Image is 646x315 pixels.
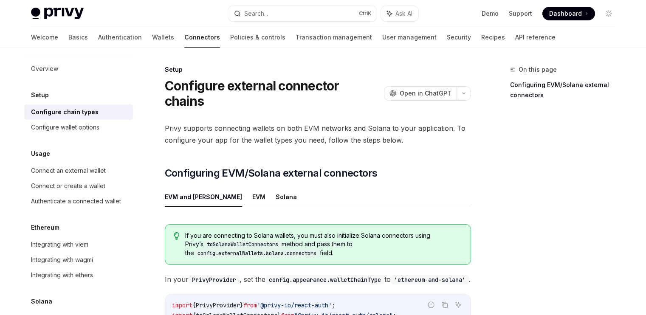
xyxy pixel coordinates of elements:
h1: Configure external connector chains [165,78,381,109]
span: Ask AI [395,9,412,18]
h5: Ethereum [31,222,59,233]
span: import [172,301,192,309]
a: Policies & controls [230,27,285,48]
a: Support [509,9,532,18]
button: Toggle dark mode [602,7,615,20]
button: Ask AI [453,299,464,310]
span: Ctrl K [359,10,372,17]
span: { [192,301,196,309]
a: Integrating with viem [24,237,133,252]
button: Copy the contents from the code block [439,299,450,310]
a: Connect or create a wallet [24,178,133,194]
a: Authenticate a connected wallet [24,194,133,209]
a: Transaction management [296,27,372,48]
span: ; [332,301,335,309]
a: Welcome [31,27,58,48]
span: PrivyProvider [196,301,240,309]
svg: Tip [174,232,180,240]
div: Search... [244,8,268,19]
img: light logo [31,8,84,20]
span: If you are connecting to Solana wallets, you must also initialize Solana connectors using Privy’s... [185,231,462,258]
h5: Usage [31,149,50,159]
div: Integrating with wagmi [31,255,93,265]
span: Configuring EVM/Solana external connectors [165,166,378,180]
a: Configure chain types [24,104,133,120]
span: Open in ChatGPT [400,89,451,98]
span: On this page [519,65,557,75]
a: Authentication [98,27,142,48]
div: Integrating with ethers [31,270,93,280]
a: Demo [482,9,499,18]
button: EVM and [PERSON_NAME] [165,187,242,207]
span: from [243,301,257,309]
a: Security [447,27,471,48]
div: Integrating with viem [31,239,88,250]
a: Configuring EVM/Solana external connectors [510,78,622,102]
code: config.appearance.walletChainType [265,275,384,284]
button: Ask AI [381,6,418,21]
a: Connectors [184,27,220,48]
a: Recipes [481,27,505,48]
a: User management [382,27,437,48]
button: Open in ChatGPT [384,86,457,101]
button: Solana [276,187,297,207]
a: Configure wallet options [24,120,133,135]
a: Wallets [152,27,174,48]
div: Connect an external wallet [31,166,106,176]
span: Dashboard [549,9,582,18]
code: 'ethereum-and-solana' [391,275,469,284]
a: Integrating with wagmi [24,252,133,267]
div: Configure wallet options [31,122,99,132]
code: config.externalWallets.solana.connectors [194,249,320,258]
div: Setup [165,65,471,74]
div: Authenticate a connected wallet [31,196,121,206]
button: Search...CtrlK [228,6,377,21]
div: Connect or create a wallet [31,181,105,191]
span: In your , set the to . [165,273,471,285]
span: Privy supports connecting wallets on both EVM networks and Solana to your application. To configu... [165,122,471,146]
code: toSolanaWalletConnectors [203,240,282,249]
span: } [240,301,243,309]
a: Overview [24,61,133,76]
a: Integrating with ethers [24,267,133,283]
div: Configure chain types [31,107,99,117]
button: Report incorrect code [426,299,437,310]
a: Connect an external wallet [24,163,133,178]
div: Overview [31,64,58,74]
code: PrivyProvider [189,275,240,284]
h5: Solana [31,296,52,307]
h5: Setup [31,90,49,100]
a: Basics [68,27,88,48]
button: EVM [252,187,265,207]
a: API reference [515,27,556,48]
a: Dashboard [542,7,595,20]
span: '@privy-io/react-auth' [257,301,332,309]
